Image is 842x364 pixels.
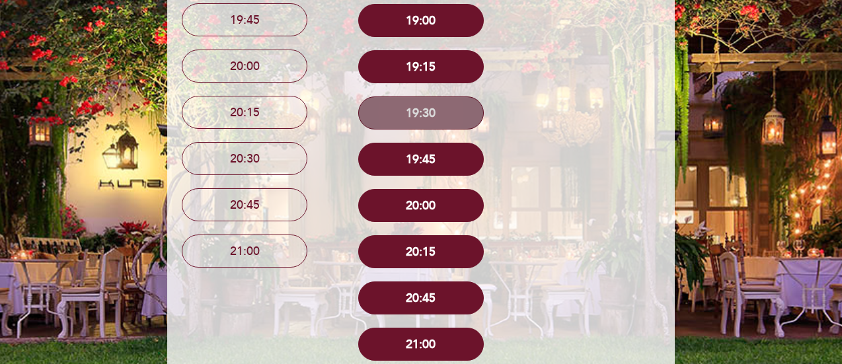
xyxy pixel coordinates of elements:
button: 20:15 [182,96,307,129]
button: 20:00 [182,50,307,83]
button: 19:15 [358,50,484,83]
button: 19:30 [358,96,484,129]
button: 20:30 [182,142,307,175]
button: 21:00 [182,235,307,268]
button: 20:45 [358,281,484,314]
button: 19:00 [358,4,484,37]
button: 20:00 [358,189,484,222]
button: 20:45 [182,188,307,221]
button: 20:15 [358,235,484,268]
button: 19:45 [358,143,484,176]
button: 21:00 [358,328,484,361]
button: 19:45 [182,3,307,36]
